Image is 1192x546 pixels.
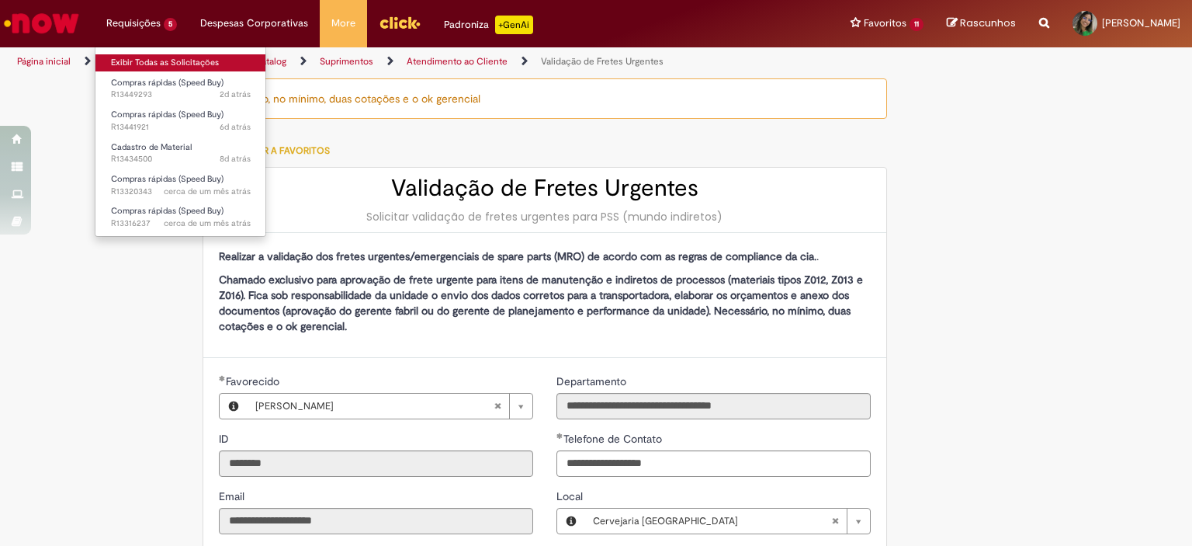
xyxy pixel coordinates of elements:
a: Suprimentos [320,55,373,68]
input: Departamento [556,393,871,419]
span: cerca de um mês atrás [164,217,251,229]
span: Somente leitura - ID [219,432,232,446]
time: 23/08/2025 12:14:12 [220,121,251,133]
span: Cervejaria [GEOGRAPHIC_DATA] [593,509,831,534]
span: 5 [164,18,177,31]
span: 6d atrás [220,121,251,133]
a: Exibir Todas as Solicitações [95,54,266,71]
span: Telefone de Contato [563,432,665,446]
span: More [331,16,355,31]
label: Somente leitura - Departamento [556,374,629,389]
a: [PERSON_NAME]Limpar campo Favorecido [248,394,532,419]
button: Local, Visualizar este registro Cervejaria Pernambuco [557,509,585,534]
abbr: Limpar campo Favorecido [486,394,509,419]
span: R13316237 [111,217,251,230]
p: +GenAi [495,16,533,34]
span: Obrigatório Preenchido [219,375,226,381]
input: Telefone de Contato [556,450,871,477]
span: [PERSON_NAME] [255,394,494,419]
span: Compras rápidas (Speed Buy) [111,77,223,89]
span: Somente leitura - Email [219,489,248,503]
span: R13434500 [111,153,251,165]
p: . [219,249,871,264]
span: R13320343 [111,186,251,198]
span: 8d atrás [220,153,251,165]
span: Rascunhos [960,16,1016,30]
div: Padroniza [444,16,533,34]
input: Email [219,508,533,534]
a: Rascunhos [947,16,1016,31]
time: 26/08/2025 15:59:26 [220,89,251,100]
h2: Validação de Fretes Urgentes [219,176,871,201]
div: Solicitar validação de fretes urgentes para PSS (mundo indiretos) [219,209,871,224]
a: Aberto R13320343 : Compras rápidas (Speed Buy) [95,171,266,200]
a: Aberto R13449293 : Compras rápidas (Speed Buy) [95,75,266,103]
span: [PERSON_NAME] [1102,16,1180,30]
span: Necessários - Favorecido [226,374,282,388]
label: Somente leitura - Email [219,489,248,504]
time: 21/08/2025 07:29:34 [220,153,251,165]
span: 2d atrás [220,89,251,100]
span: Despesas Corporativas [200,16,308,31]
a: Aberto R13316237 : Compras rápidas (Speed Buy) [95,203,266,231]
a: Cervejaria [GEOGRAPHIC_DATA]Limpar campo Local [585,509,870,534]
span: Favoritos [864,16,906,31]
strong: Realizar a validação dos fretes urgentes/emergenciais de spare parts (MRO) de acordo com as regra... [219,249,816,263]
time: 23/07/2025 11:03:58 [164,217,251,229]
span: Compras rápidas (Speed Buy) [111,205,223,217]
ul: Trilhas de página [12,47,783,76]
span: Adicionar a Favoritos [218,144,330,157]
img: click_logo_yellow_360x200.png [379,11,421,34]
strong: Chamado exclusivo para aprovação de frete urgente para itens de manutenção e indiretos de process... [219,273,863,333]
span: Local [556,489,586,503]
span: Obrigatório Preenchido [556,433,563,439]
label: Somente leitura - ID [219,431,232,447]
span: Compras rápidas (Speed Buy) [111,173,223,185]
span: 11 [910,18,923,31]
abbr: Limpar campo Local [823,509,847,534]
span: Cadastro de Material [111,141,192,153]
input: ID [219,450,533,477]
span: Requisições [106,16,161,31]
span: cerca de um mês atrás [164,186,251,197]
span: R13441921 [111,121,251,134]
button: Favorecido, Visualizar este registro Esthefany Mariane Gomes Dos Santos [220,394,248,419]
a: Aberto R13441921 : Compras rápidas (Speed Buy) [95,106,266,135]
ul: Requisições [95,47,266,237]
a: Atendimento ao Cliente [407,55,508,68]
span: Somente leitura - Departamento [556,374,629,388]
div: Necessário, no mínimo, duas cotações e o ok gerencial [203,78,887,119]
img: ServiceNow [2,8,81,39]
a: Validação de Fretes Urgentes [541,55,664,68]
span: R13449293 [111,89,251,101]
span: Compras rápidas (Speed Buy) [111,109,223,120]
a: Aberto R13434500 : Cadastro de Material [95,139,266,168]
a: Página inicial [17,55,71,68]
button: Adicionar a Favoritos [203,134,338,167]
